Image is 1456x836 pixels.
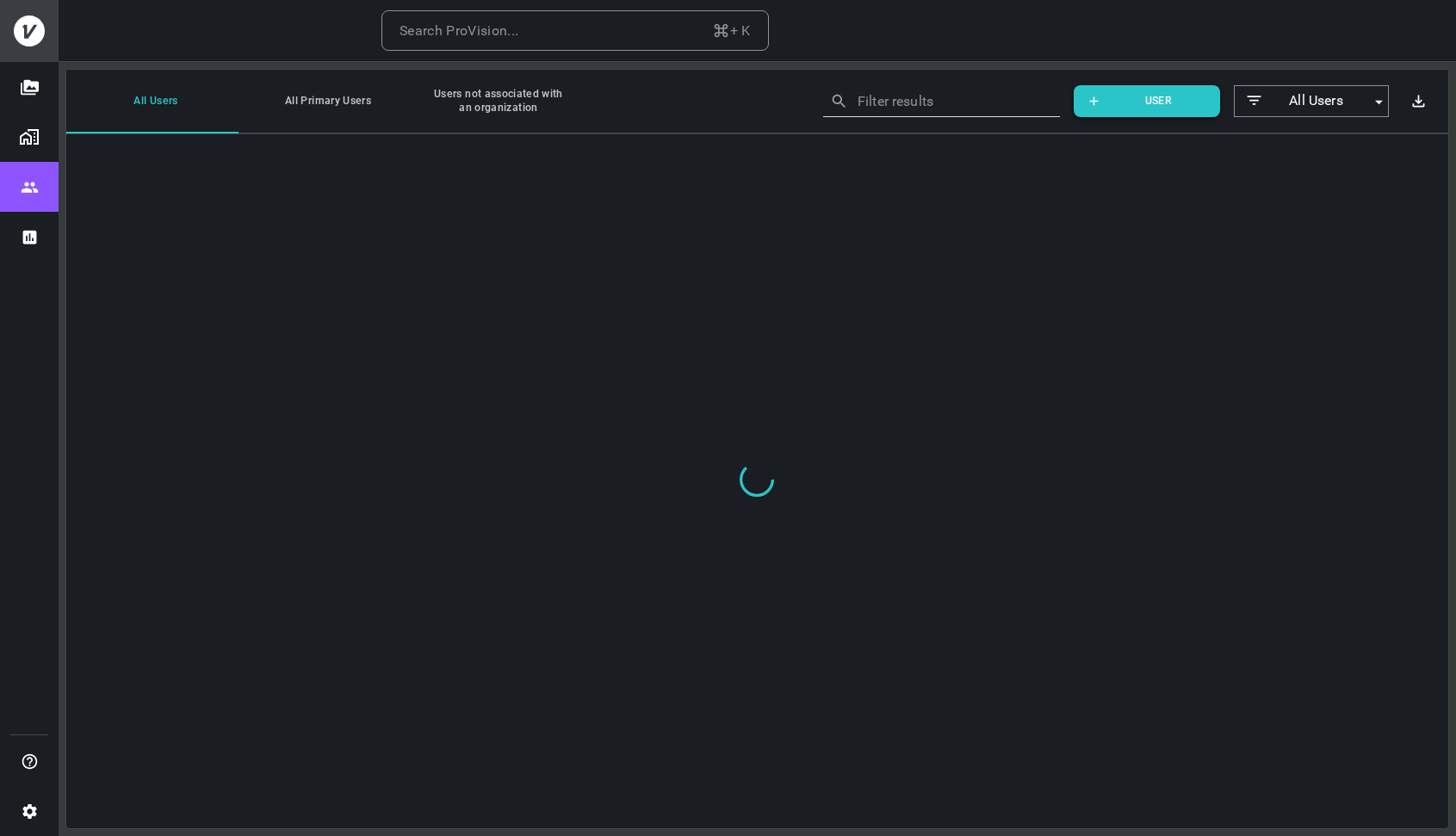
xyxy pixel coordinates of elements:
div: Search ProVision... [400,19,519,43]
span: All Users [1265,91,1367,111]
button: Export results [1403,85,1434,117]
input: Filter results [858,88,1035,115]
button: Users not associated with an organization [411,69,583,133]
div: + K [712,19,751,43]
button: All Primary Users [239,69,411,133]
button: User [1074,85,1220,117]
img: Organizations page icon [19,127,40,147]
button: Search ProVision...+ K [381,10,769,52]
button: All Users [66,69,239,133]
